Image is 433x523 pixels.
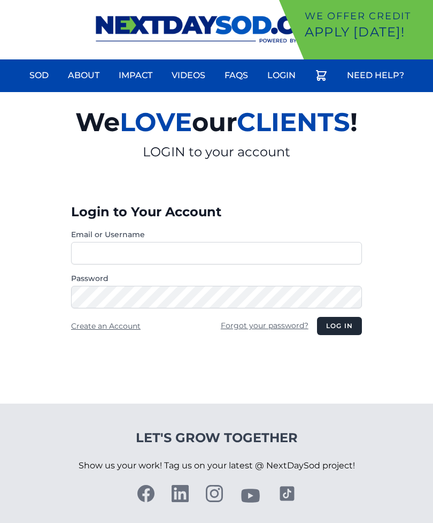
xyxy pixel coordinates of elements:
label: Password [71,273,362,284]
a: Sod [23,63,55,88]
a: Need Help? [341,63,411,88]
a: Forgot your password? [221,321,308,330]
a: Create an Account [71,321,141,331]
a: Login [261,63,302,88]
p: Apply [DATE]! [305,24,429,41]
button: Log in [317,317,362,335]
span: LOVE [120,107,192,138]
h3: Login to Your Account [71,203,362,221]
p: Show us your work! Tag us on your latest @ NextDaySod project! [79,446,355,485]
p: LOGIN to your account [9,143,424,161]
label: Email or Username [71,229,362,240]
h4: Let's Grow Together [79,429,355,446]
a: Videos [165,63,212,88]
span: CLIENTS [237,107,350,138]
p: We offer Credit [305,9,429,24]
a: FAQs [218,63,254,88]
a: Impact [112,63,159,88]
a: About [61,63,106,88]
h2: We our ! [9,101,424,143]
